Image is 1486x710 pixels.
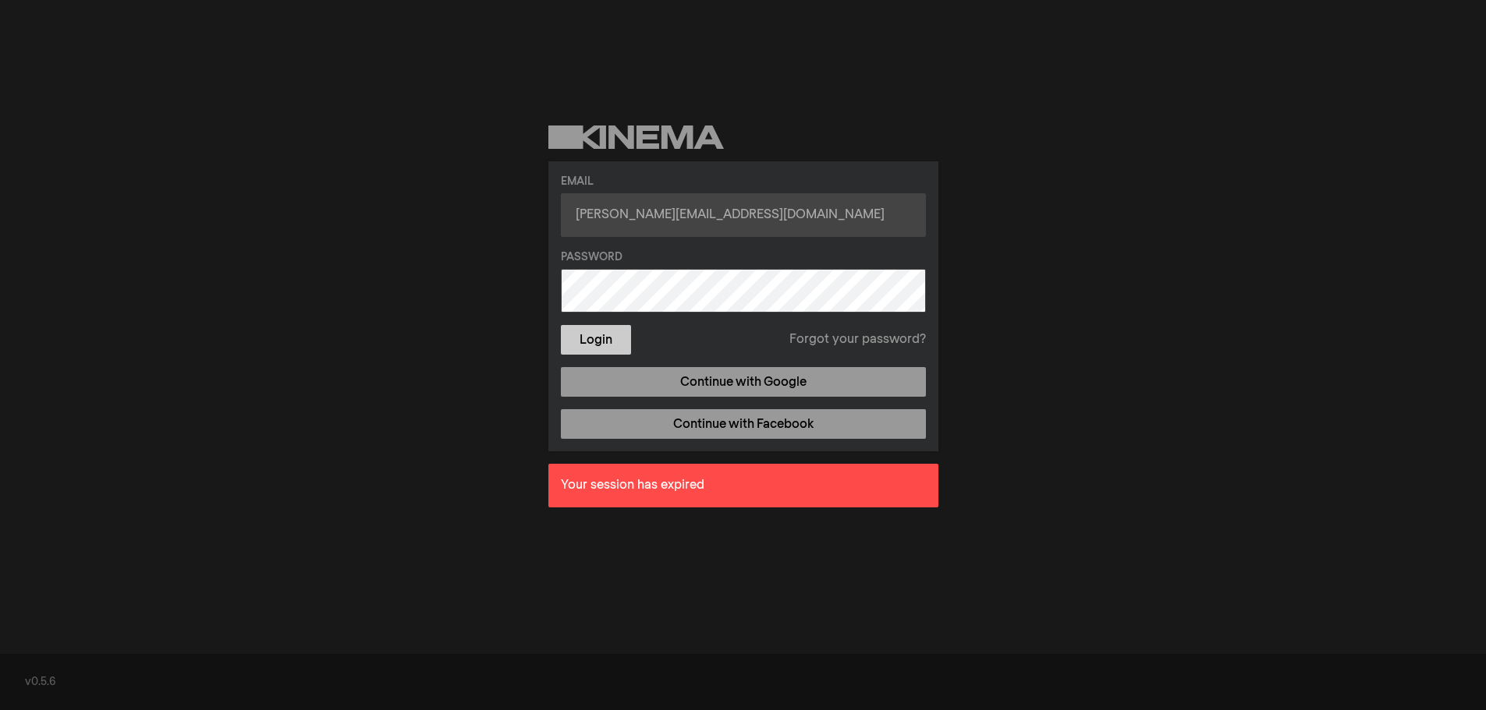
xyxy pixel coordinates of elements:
[548,464,938,507] div: Your session has expired
[561,325,631,355] button: Login
[561,249,926,266] label: Password
[25,674,1461,691] div: v0.5.6
[561,367,926,397] a: Continue with Google
[789,330,926,349] a: Forgot your password?
[561,174,926,190] label: Email
[561,409,926,439] a: Continue with Facebook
